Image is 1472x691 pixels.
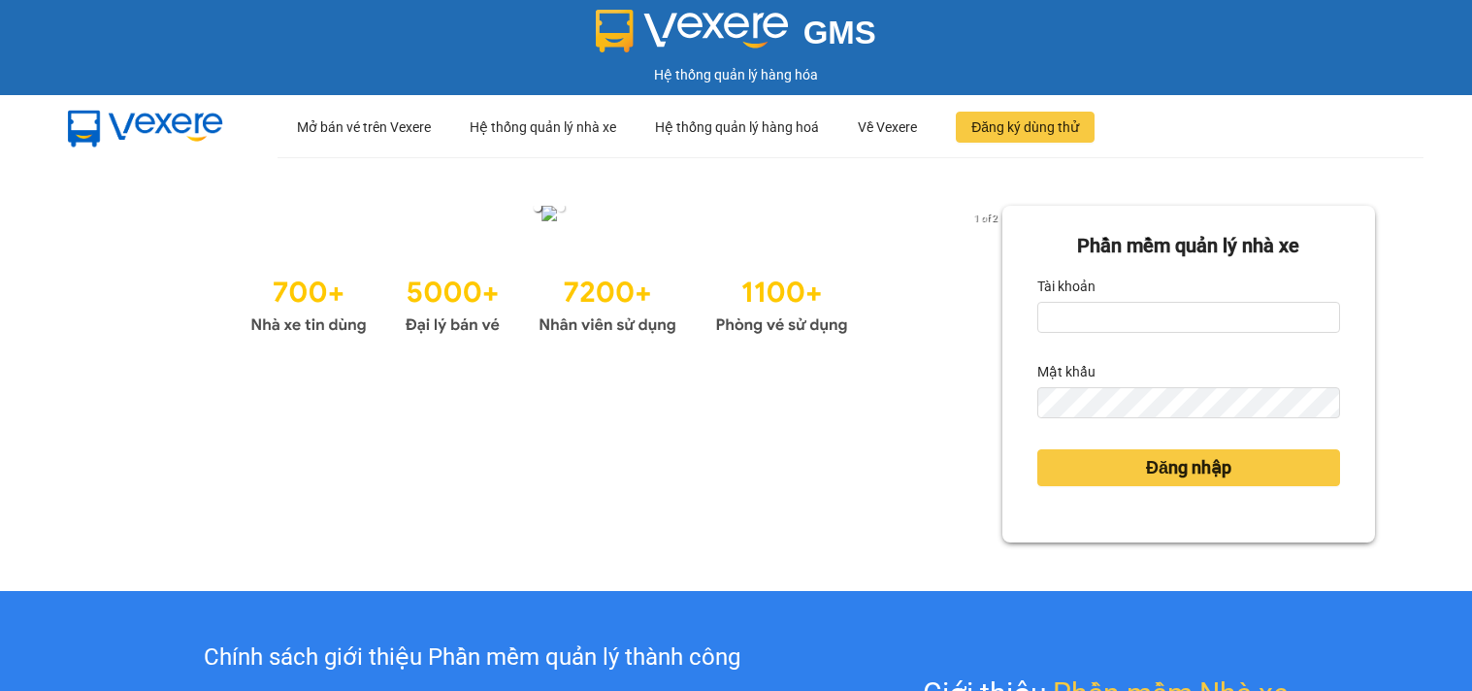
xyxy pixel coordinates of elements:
[97,206,124,227] button: previous slide / item
[1037,387,1340,418] input: Mật khẩu
[103,640,841,676] div: Chính sách giới thiệu Phần mềm quản lý thành công
[968,206,1002,231] p: 1 of 2
[1037,449,1340,486] button: Đăng nhập
[1037,302,1340,333] input: Tài khoản
[975,206,1002,227] button: next slide / item
[557,204,565,212] li: slide item 2
[858,96,917,158] div: Về Vexere
[1146,454,1231,481] span: Đăng nhập
[956,112,1095,143] button: Đăng ký dùng thử
[49,95,243,159] img: mbUUG5Q.png
[971,116,1079,138] span: Đăng ký dùng thử
[297,96,431,158] div: Mở bán vé trên Vexere
[1037,356,1096,387] label: Mật khẩu
[534,204,541,212] li: slide item 1
[250,266,848,340] img: Statistics.png
[596,10,788,52] img: logo 2
[1037,231,1340,261] div: Phần mềm quản lý nhà xe
[5,64,1467,85] div: Hệ thống quản lý hàng hóa
[803,15,876,50] span: GMS
[596,29,876,45] a: GMS
[655,96,819,158] div: Hệ thống quản lý hàng hoá
[1037,271,1096,302] label: Tài khoản
[470,96,616,158] div: Hệ thống quản lý nhà xe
